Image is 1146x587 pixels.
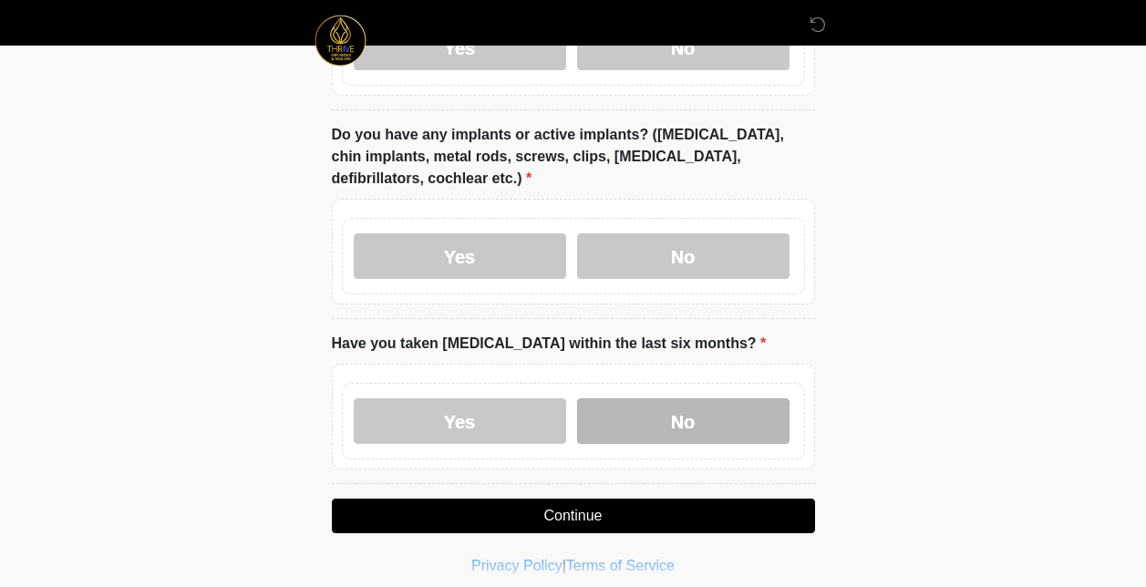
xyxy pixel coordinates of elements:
[332,333,767,355] label: Have you taken [MEDICAL_DATA] within the last six months?
[332,499,815,533] button: Continue
[566,558,675,573] a: Terms of Service
[354,233,566,279] label: Yes
[577,398,790,444] label: No
[471,558,563,573] a: Privacy Policy
[354,398,566,444] label: Yes
[563,558,566,573] a: |
[332,124,815,190] label: Do you have any implants or active implants? ([MEDICAL_DATA], chin implants, metal rods, screws, ...
[314,14,367,67] img: Thrive Infusions & MedSpa Logo
[577,233,790,279] label: No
